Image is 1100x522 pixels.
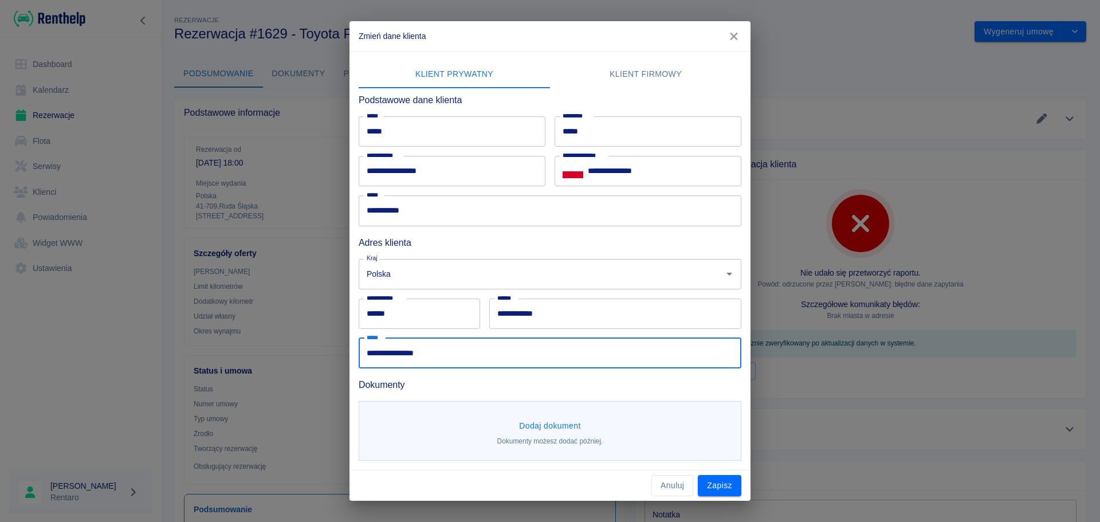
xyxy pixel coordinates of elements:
div: lab API tabs example [359,61,741,88]
h6: Adres klienta [359,236,741,250]
label: Kraj [367,254,378,262]
h6: Podstawowe dane klienta [359,93,741,107]
button: Dodaj dokument [514,415,586,437]
button: Klient firmowy [550,61,741,88]
h6: Dokumenty [359,378,741,392]
p: Dokumenty możesz dodać później. [497,436,603,446]
button: Anuluj [651,475,693,496]
button: Select country [563,163,583,180]
button: Otwórz [721,266,737,282]
button: Zapisz [698,475,741,496]
button: Klient prywatny [359,61,550,88]
h2: Zmień dane klienta [349,21,751,51]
